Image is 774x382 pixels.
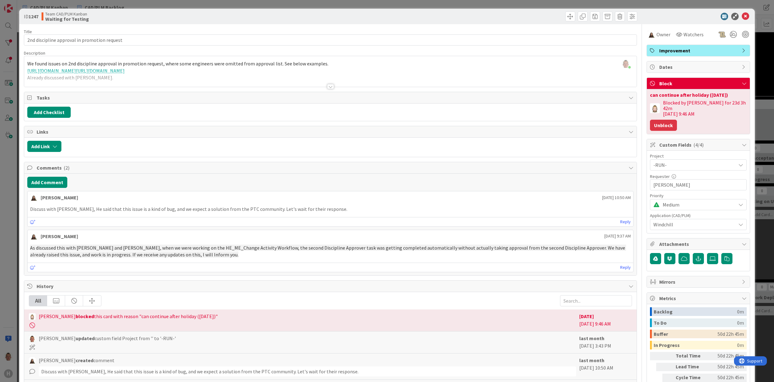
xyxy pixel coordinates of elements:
[650,213,747,218] div: Application (CAD/PLM)
[659,141,739,149] span: Custom Fields
[579,313,594,319] b: [DATE]
[27,60,328,67] span: We found issues on 2nd discipline approval in promotion request, where some engineers were omitte...
[45,11,89,16] span: Team CAD/PLM Kanban
[41,233,78,240] div: [PERSON_NAME]
[45,16,89,21] b: Waiting for Testing
[64,165,69,171] span: ( 2 )
[676,352,710,360] div: Total Time
[76,68,125,74] a: [URL][DOMAIN_NAME]
[693,142,704,148] span: ( 4/4 )
[37,128,625,135] span: Links
[24,34,637,46] input: type card name here...
[654,330,718,338] div: Buffer
[579,313,632,328] div: [DATE] 9:46 AM
[76,335,95,341] b: updated
[27,107,71,118] button: Add Checklist
[39,335,176,342] span: [PERSON_NAME] custom field Project from '' to '-RUN-'
[659,80,739,87] span: Block
[76,357,93,363] b: created
[650,193,747,198] div: Priority
[737,318,744,327] div: 0m
[737,307,744,316] div: 0m
[659,240,739,248] span: Attachments
[39,313,218,320] span: [PERSON_NAME] this card with reason "can continue after holiday ([DATE])"
[712,363,744,371] div: 50d 22h 45m
[39,366,576,376] div: Discuss with [PERSON_NAME], He said that this issue is a kind of bug, and we expect a solution fr...
[560,295,632,306] input: Search...
[659,295,739,302] span: Metrics
[650,154,747,158] div: Project
[37,164,625,171] span: Comments
[579,335,632,350] div: [DATE] 3:43 PM
[39,357,114,364] span: [PERSON_NAME] comment
[663,100,747,117] div: Blocked by [PERSON_NAME] for 23d 3h 42m [DATE] 9:46 AM
[654,318,737,327] div: To Do
[27,141,61,152] button: Add Link
[24,50,45,56] span: Description
[579,335,604,341] b: last month
[13,1,28,8] span: Support
[29,295,47,306] div: All
[712,352,744,360] div: 50d 22h 45m
[29,313,36,320] img: Rv
[718,330,744,338] div: 50d 22h 45m
[650,103,660,113] img: Rv
[620,264,631,271] a: Reply
[27,68,76,74] a: [URL][DOMAIN_NAME]
[659,63,739,71] span: Dates
[37,282,625,290] span: History
[653,221,736,228] span: Windchill
[30,194,38,201] img: KM
[650,92,747,97] div: can continue after holiday ([DATE])
[659,47,739,54] span: Improvement
[712,374,744,382] div: 50d 22h 45m
[650,120,677,131] button: Unblock
[29,13,38,20] b: 1247
[579,357,632,376] div: [DATE] 10:50 AM
[650,174,670,179] label: Requester
[27,177,67,188] button: Add Comment
[654,307,737,316] div: Backlog
[653,161,733,169] span: -RUN-
[76,313,94,319] b: blocked
[621,59,630,68] img: X8mj6hJYAujqEDlu7QlL9MAggqSR54HW.jpg
[604,233,631,239] span: [DATE] 9:37 AM
[654,341,737,349] div: In Progress
[37,94,625,101] span: Tasks
[30,245,626,258] span: As discussed this with [PERSON_NAME] and [PERSON_NAME], when we were working on the HE_ME_Change ...
[29,357,36,364] img: KM
[676,363,710,371] div: Lead Time
[676,374,710,382] div: Cycle Time
[24,13,38,20] span: ID
[579,357,604,363] b: last month
[29,335,36,342] img: TJ
[41,194,78,201] div: [PERSON_NAME]
[648,31,655,38] img: KM
[24,29,32,34] label: Title
[30,233,38,240] img: KM
[656,31,670,38] span: Owner
[602,194,631,201] span: [DATE] 10:50 AM
[683,31,704,38] span: Watchers
[620,218,631,226] a: Reply
[30,206,630,213] p: Discuss with [PERSON_NAME], He said that this issue is a kind of bug, and we expect a solution fr...
[663,200,733,209] span: Medium
[737,341,744,349] div: 0m
[659,278,739,286] span: Mirrors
